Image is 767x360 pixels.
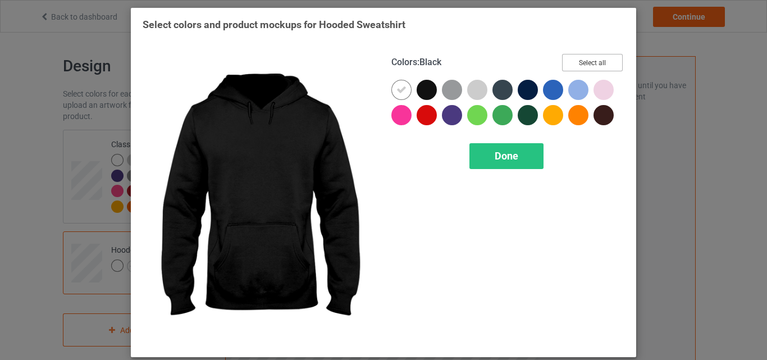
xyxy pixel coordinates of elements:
[391,57,441,69] h4: :
[562,54,623,71] button: Select all
[419,57,441,67] span: Black
[391,57,417,67] span: Colors
[495,150,518,162] span: Done
[143,19,405,30] span: Select colors and product mockups for Hooded Sweatshirt
[143,54,376,345] img: regular.jpg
